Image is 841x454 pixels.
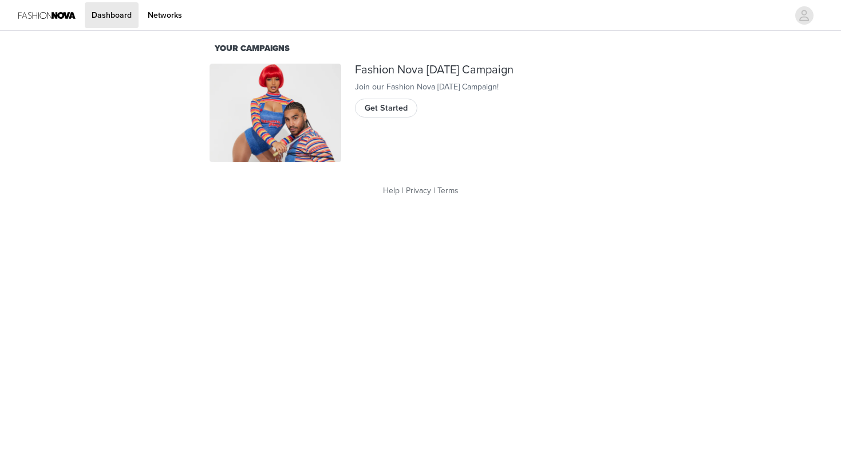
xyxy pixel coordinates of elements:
a: Terms [437,186,459,195]
span: | [433,186,435,195]
div: avatar [799,6,810,25]
a: Dashboard [85,2,139,28]
a: Help [383,186,400,195]
div: Your Campaigns [215,42,627,55]
a: Privacy [406,186,431,195]
span: | [402,186,404,195]
button: Get Started [355,99,417,117]
div: Fashion Nova [DATE] Campaign [355,64,632,77]
img: Fashion Nova [210,64,341,163]
img: Fashion Nova Logo [18,2,76,28]
span: Get Started [365,102,408,115]
div: Join our Fashion Nova [DATE] Campaign! [355,81,632,93]
a: Networks [141,2,189,28]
